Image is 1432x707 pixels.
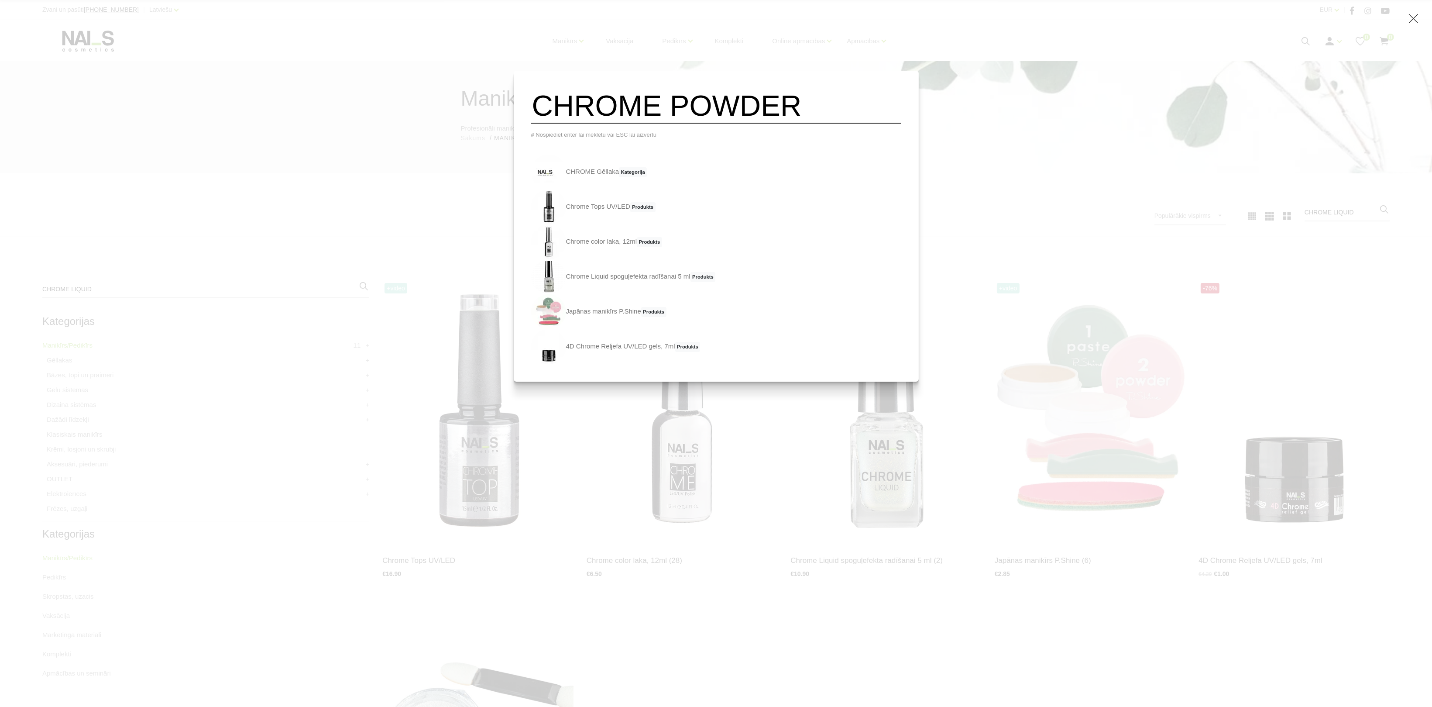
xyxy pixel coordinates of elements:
[630,202,656,213] span: Produkts
[675,342,701,352] span: Produkts
[690,272,716,283] span: Produkts
[531,190,656,224] a: Chrome Tops UV/LEDProdukts
[531,294,666,329] a: Japānas manikīrs P.ShineProdukts
[531,131,657,138] span: # Nospiediet enter lai meklētu vai ESC lai aizvērtu
[531,224,662,259] a: Chrome color laka, 12mlProdukts
[531,155,647,190] a: CHROME GēllakaKategorija
[637,237,662,248] span: Produkts
[641,307,666,317] span: Produkts
[531,259,716,294] a: Chrome Liquid spoguļefekta radīšanai 5 mlProdukts
[619,167,647,178] span: Kategorija
[531,88,901,124] input: Meklēt produktus ...
[531,329,701,364] a: 4D Chrome Reljefa UV/LED gels, 7mlProdukts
